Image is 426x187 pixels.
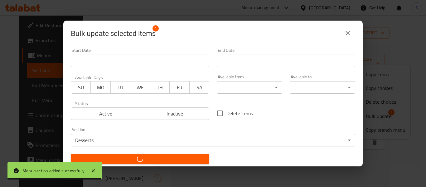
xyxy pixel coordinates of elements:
span: 1 [152,25,159,32]
button: close [340,26,355,41]
span: Delete items [226,110,253,117]
button: MO [90,81,110,94]
span: Selected items count [71,28,156,38]
span: SA [192,83,207,92]
button: TU [110,81,130,94]
button: TH [150,81,170,94]
button: WE [130,81,150,94]
span: FR [172,83,187,92]
span: TH [152,83,167,92]
span: MO [93,83,108,92]
button: Inactive [140,107,210,120]
button: Active [71,107,140,120]
div: ​ [217,81,282,94]
span: SU [74,83,88,92]
button: SU [71,81,91,94]
button: FR [169,81,189,94]
span: Inactive [143,109,207,118]
button: SA [189,81,209,94]
span: TU [113,83,128,92]
span: Active [74,109,138,118]
span: WE [133,83,148,92]
div: Desserts [71,134,355,146]
div: Menu section added successfully [22,167,85,174]
div: ​ [290,81,355,94]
